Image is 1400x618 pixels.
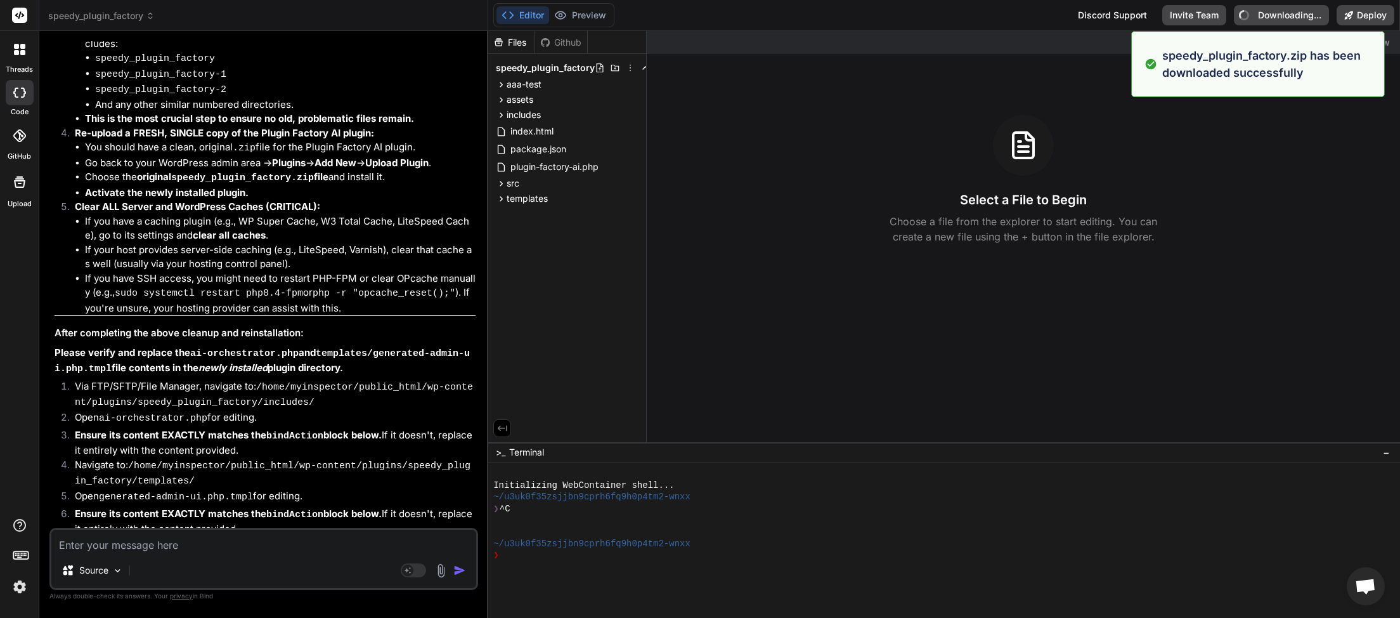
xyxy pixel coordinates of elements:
img: attachment [434,563,448,578]
img: alert [1144,47,1157,81]
span: ~/u3uk0f35zsjjbn9cprh6fq9h0p4tm2-wnxx [493,538,690,549]
span: Initializing WebContainer shell... [493,480,674,491]
button: Deploy [1337,5,1394,25]
p: Source [79,564,108,577]
li: Navigate to: [65,458,476,489]
span: Terminal [509,446,544,459]
p: Always double-check its answers. Your in Bind [49,590,478,602]
label: GitHub [8,151,31,162]
code: sudo systemctl restart php8.4-fpm [115,288,303,299]
code: speedy_plugin_factory-1 [95,69,226,80]
li: If it doesn't, replace it entirely with the content provided. [65,507,476,537]
label: threads [6,64,33,75]
li: If it doesn't, replace it entirely with the content provided. [65,428,476,458]
li: If you have a caching plugin (e.g., WP Super Cache, W3 Total Cache, LiteSpeed Cache), go to its s... [85,214,476,243]
strong: Plugins [272,157,306,169]
li: Go back to your WordPress admin area -> -> -> . [85,156,476,171]
span: plugin-factory-ai.php [509,159,600,174]
span: ~/u3uk0f35zsjjbn9cprh6fq9h0p4tm2-wnxx [493,491,690,503]
strong: Re-upload a FRESH, SINGLE copy of the Plugin Factory AI plugin: [75,127,374,139]
li: Via FTP/SFTP/File Manager, navigate to: [65,379,476,411]
strong: Please verify and replace the and file contents in the plugin directory. [55,346,470,374]
em: newly installed [198,362,268,374]
code: ai-orchestrator.php [99,413,207,424]
span: package.json [509,141,567,157]
strong: Upload Plugin [365,157,429,169]
code: /home/myinspector/public_html/wp-content/plugins/speedy_plugin_factory/templates/ [75,461,470,487]
li: Open for editing. [65,411,476,428]
code: generated-admin-ui.php.tmpl [99,492,253,503]
div: Discord Support [1070,5,1155,25]
span: ^C [500,503,510,515]
strong: Clear ALL Server and WordPress Caches (CRITICAL): [75,201,320,213]
li: . This includes: [85,21,476,112]
img: icon [453,564,466,577]
strong: This is the most crucial step to ensure no old, problematic files remain. [85,112,414,124]
strong: Ensure its content EXACTLY matches the block below. [75,508,382,520]
div: Github [535,36,587,49]
button: Preview [549,6,611,24]
h3: Select a File to Begin [960,191,1087,209]
h3: After completing the above cleanup and reinstallation: [55,326,476,341]
span: − [1383,446,1390,459]
code: .zip [233,143,256,154]
li: Choose the and install it. [85,170,476,186]
p: speedy_plugin_factory.zip has been downloaded successfully [1162,47,1377,81]
code: /home/myinspector/public_html/wp-content/plugins/speedy_plugin_factory/includes/ [75,382,473,409]
div: Files [488,36,535,49]
button: − [1380,442,1392,463]
label: Upload [8,199,32,209]
span: >_ [496,446,505,459]
code: php -r "opcache_reset();" [313,288,455,299]
span: src [507,177,519,190]
span: privacy [170,592,193,600]
button: Editor [496,6,549,24]
code: bindAction [266,510,323,520]
strong: clear all caches [193,229,266,241]
strong: original file [137,171,328,183]
img: Pick Models [112,565,123,576]
code: ai-orchestrator.php [190,348,299,359]
label: code [11,107,29,117]
li: You should have a clean, original file for the Plugin Factory AI plugin. [85,140,476,156]
li: If you have SSH access, you might need to restart PHP-FPM or clear OPcache manually (e.g., or ). ... [85,272,476,316]
span: includes [507,108,541,121]
li: Open for editing. [65,489,476,507]
button: Downloading... [1234,5,1329,25]
span: speedy_plugin_factory [496,62,595,74]
code: bindAction [266,431,323,442]
code: speedy_plugin_factory [95,53,215,64]
span: ❯ [493,503,500,515]
strong: Ensure its content EXACTLY matches the block below. [75,429,382,441]
span: templates [507,192,548,205]
li: And any other similar numbered directories. [95,98,476,112]
span: speedy_plugin_factory [48,10,155,22]
code: speedy_plugin_factory-2 [95,84,226,95]
p: Choose a file from the explorer to start editing. You can create a new file using the + button in... [881,214,1165,244]
button: Invite Team [1162,5,1226,25]
span: assets [507,93,533,106]
strong: Add New [314,157,356,169]
span: index.html [509,124,555,139]
span: ❯ [493,549,500,561]
span: aaa-test [507,78,541,91]
img: settings [9,576,30,598]
li: If your host provides server-side caching (e.g., LiteSpeed, Varnish), clear that cache as well (u... [85,243,476,272]
code: speedy_plugin_factory.zip [171,173,314,183]
strong: Activate the newly installed plugin. [85,187,249,199]
div: Open chat [1347,567,1385,605]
